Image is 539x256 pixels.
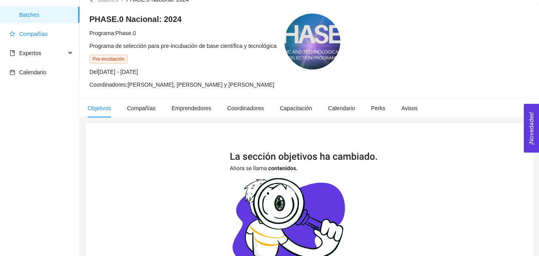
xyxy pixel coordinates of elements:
[10,50,15,56] span: book
[19,31,48,37] span: Compañías
[89,14,276,25] h4: PHASE.0 Nacional: 2024
[401,105,418,111] span: Avisos
[371,105,385,111] span: Perks
[19,7,73,23] span: Batches
[172,105,211,111] span: Emprendedores
[89,55,128,64] span: Pre-incubación
[524,104,539,153] button: Open Feedback Widget
[227,105,264,111] span: Coordinadores
[88,105,111,111] span: Objetivos
[89,43,276,49] span: Programa de selección para pre-incubación de base científica y tecnológica
[127,105,156,111] span: Compañías
[89,69,138,75] span: Del [DATE] - [DATE]
[19,69,46,75] span: Calendario
[10,69,15,75] span: calendar
[10,31,15,37] span: star
[328,105,355,111] span: Calendario
[89,81,274,88] span: Coordinadores: [PERSON_NAME], [PERSON_NAME] y [PERSON_NAME]
[280,105,312,111] span: Capacitación
[89,30,136,36] span: Programa: Phase.0
[19,50,41,56] span: Expertos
